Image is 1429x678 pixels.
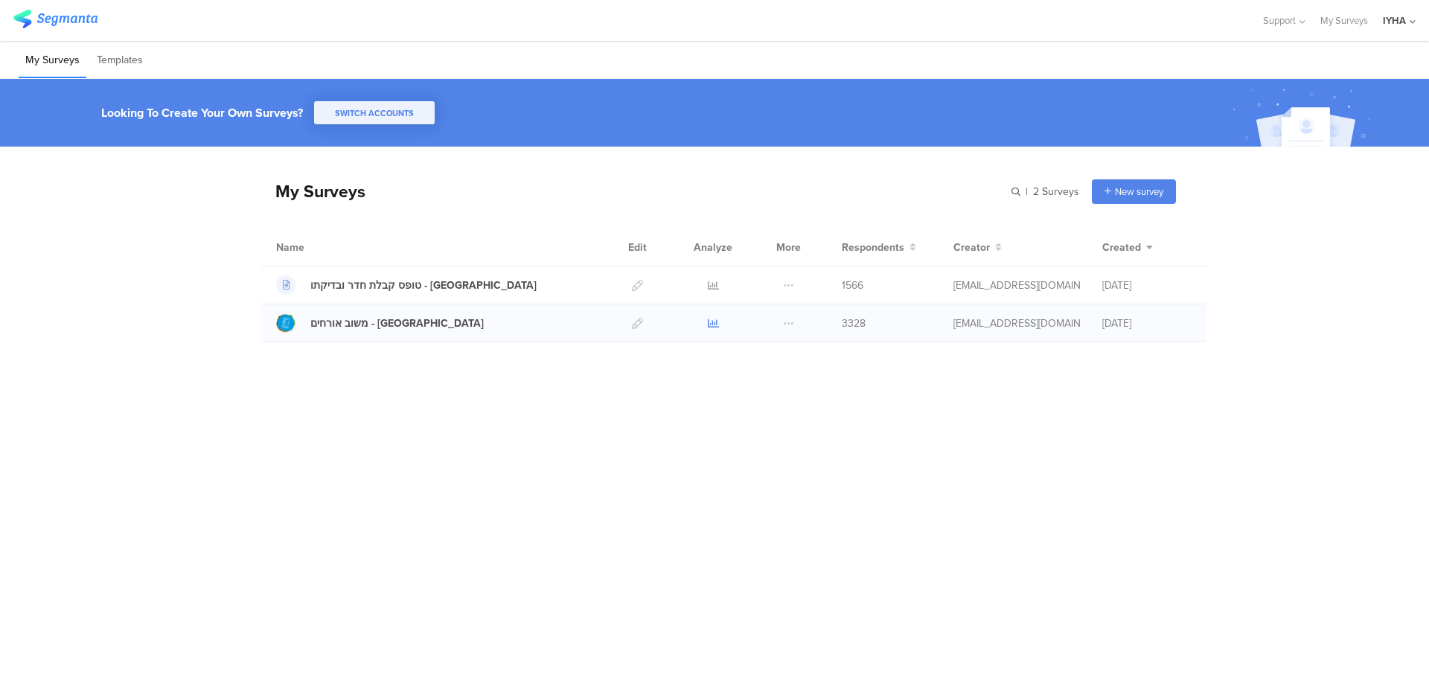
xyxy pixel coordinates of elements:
[842,240,904,255] span: Respondents
[773,228,805,266] div: More
[1102,278,1192,293] div: [DATE]
[335,107,414,119] span: SWITCH ACCOUNTS
[953,240,990,255] span: Creator
[1383,13,1406,28] div: IYHA
[19,43,86,78] li: My Surveys
[276,313,484,333] a: משוב אורחים - [GEOGRAPHIC_DATA]
[310,316,484,331] div: משוב אורחים - חיפה
[260,179,365,204] div: My Surveys
[1033,184,1079,199] span: 2 Surveys
[1227,83,1381,151] img: create_account_image.svg
[314,101,435,124] button: SWITCH ACCOUNTS
[842,240,916,255] button: Respondents
[1023,184,1030,199] span: |
[953,240,1002,255] button: Creator
[1102,316,1192,331] div: [DATE]
[276,240,365,255] div: Name
[953,278,1080,293] div: ofir@iyha.org.il
[842,278,863,293] span: 1566
[1102,240,1153,255] button: Created
[842,316,866,331] span: 3328
[310,278,537,293] div: טופס קבלת חדר ובדיקתו - חיפה
[691,228,735,266] div: Analyze
[953,316,1080,331] div: ofir@iyha.org.il
[1102,240,1141,255] span: Created
[276,275,537,295] a: טופס קבלת חדר ובדיקתו - [GEOGRAPHIC_DATA]
[1115,185,1163,199] span: New survey
[13,10,97,28] img: segmanta logo
[101,104,303,121] div: Looking To Create Your Own Surveys?
[90,43,150,78] li: Templates
[621,228,653,266] div: Edit
[1263,13,1296,28] span: Support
